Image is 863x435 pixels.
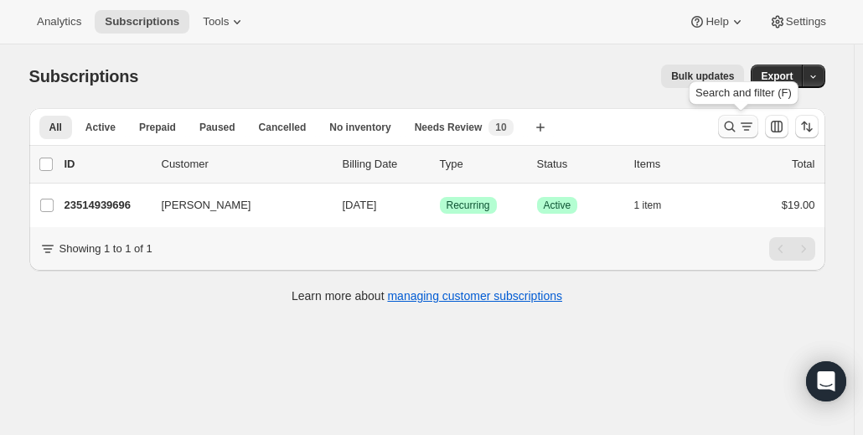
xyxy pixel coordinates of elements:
[387,289,562,303] a: managing customer subscriptions
[634,156,718,173] div: Items
[65,194,815,217] div: 23514939696[PERSON_NAME][DATE]SuccessRecurringSuccessActive1 item$19.00
[718,115,758,138] button: Search and filter results
[199,121,235,134] span: Paused
[765,115,788,138] button: Customize table column order and visibility
[292,287,562,304] p: Learn more about
[85,121,116,134] span: Active
[537,156,621,173] p: Status
[27,10,91,34] button: Analytics
[634,194,680,217] button: 1 item
[495,121,506,134] span: 10
[65,156,148,173] p: ID
[759,10,836,34] button: Settings
[544,199,571,212] span: Active
[343,156,426,173] p: Billing Date
[139,121,176,134] span: Prepaid
[37,15,81,28] span: Analytics
[49,121,62,134] span: All
[440,156,524,173] div: Type
[343,199,377,211] span: [DATE]
[761,70,793,83] span: Export
[792,156,814,173] p: Total
[806,361,846,401] div: Open Intercom Messenger
[415,121,483,134] span: Needs Review
[59,241,152,257] p: Showing 1 to 1 of 1
[203,15,229,28] span: Tools
[162,197,251,214] span: [PERSON_NAME]
[29,67,139,85] span: Subscriptions
[679,10,755,34] button: Help
[152,192,319,219] button: [PERSON_NAME]
[527,116,554,139] button: Create new view
[705,15,728,28] span: Help
[259,121,307,134] span: Cancelled
[634,199,662,212] span: 1 item
[769,237,815,261] nav: Pagination
[105,15,179,28] span: Subscriptions
[193,10,256,34] button: Tools
[795,115,819,138] button: Sort the results
[329,121,390,134] span: No inventory
[65,156,815,173] div: IDCustomerBilling DateTypeStatusItemsTotal
[751,65,803,88] button: Export
[447,199,490,212] span: Recurring
[95,10,189,34] button: Subscriptions
[162,156,329,173] p: Customer
[661,65,744,88] button: Bulk updates
[786,15,826,28] span: Settings
[65,197,148,214] p: 23514939696
[671,70,734,83] span: Bulk updates
[782,199,815,211] span: $19.00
